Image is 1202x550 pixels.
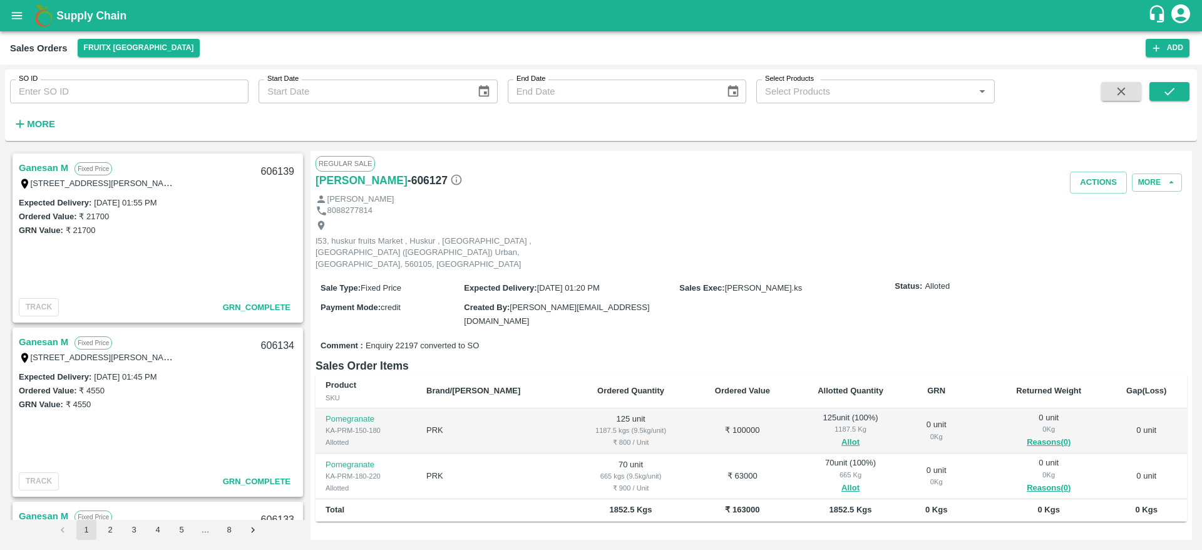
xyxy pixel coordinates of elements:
[100,520,120,540] button: Go to page 2
[316,357,1187,375] h6: Sales Order Items
[1169,3,1192,29] div: account of current user
[516,74,545,84] label: End Date
[818,386,883,395] b: Allotted Quantity
[259,80,467,103] input: Start Date
[148,520,168,540] button: Go to page 4
[79,386,105,395] label: ₹ 4550
[974,83,990,100] button: Open
[464,303,510,312] label: Created By :
[918,419,955,442] div: 0 unit
[927,386,945,395] b: GRN
[803,412,898,450] div: 125 unit ( 100 %)
[19,226,63,235] label: GRN Value:
[1132,174,1182,192] button: More
[316,172,408,189] a: [PERSON_NAME]
[918,431,955,442] div: 0 Kg
[692,408,793,454] td: ₹ 100000
[19,334,68,350] a: Ganesan M
[570,454,692,499] td: 70 unit
[416,408,570,454] td: PRK
[316,156,375,171] span: Regular Sale
[10,80,249,103] input: Enter SO ID
[19,198,91,207] label: Expected Delivery :
[803,457,898,495] div: 70 unit ( 100 %)
[580,482,682,494] div: ₹ 900 / Unit
[94,372,157,381] label: [DATE] 01:45 PM
[1002,435,1096,450] button: Reasons(0)
[19,386,76,395] label: Ordered Value:
[321,303,381,312] label: Payment Mode :
[416,454,570,499] td: PRK
[841,481,860,496] button: Allot
[243,520,263,540] button: Go to next page
[19,400,63,409] label: GRN Value:
[1148,4,1169,27] div: customer-support
[580,437,682,448] div: ₹ 800 / Unit
[195,524,215,536] div: …
[27,119,55,129] strong: More
[1002,469,1096,480] div: 0 Kg
[580,470,682,482] div: 665 kgs (9.5kg/unit)
[692,454,793,499] td: ₹ 63000
[19,212,76,221] label: Ordered Value:
[10,113,58,135] button: More
[803,469,898,480] div: 665 Kg
[760,83,970,100] input: Select Products
[1136,505,1158,514] b: 0 Kgs
[326,505,344,514] b: Total
[56,9,126,22] b: Supply Chain
[316,236,597,271] p: I53, huskur fruits Market , Huskur , [GEOGRAPHIC_DATA] , [GEOGRAPHIC_DATA] ([GEOGRAPHIC_DATA]) Ur...
[74,162,112,175] p: Fixed Price
[464,283,537,293] label: Expected Delivery :
[254,506,302,535] div: 606133
[1070,172,1127,194] button: Actions
[19,372,91,381] label: Expected Delivery :
[366,340,479,352] span: Enquiry 22197 converted to SO
[715,386,770,395] b: Ordered Value
[925,505,947,514] b: 0 Kgs
[219,520,239,540] button: Go to page 8
[464,303,649,326] span: [PERSON_NAME][EMAIL_ADDRESS][DOMAIN_NAME]
[326,459,406,471] p: Pomegranate
[841,435,860,450] button: Allot
[66,400,91,409] label: ₹ 4550
[76,520,96,540] button: page 1
[31,3,56,28] img: logo
[610,505,652,514] b: 1852.5 Kgs
[1002,481,1096,496] button: Reasons(0)
[326,437,406,448] div: Allotted
[381,303,401,312] span: credit
[408,172,463,189] h6: - 606127
[508,80,716,103] input: End Date
[327,205,372,217] p: 8088277814
[56,7,1148,24] a: Supply Chain
[254,331,302,361] div: 606134
[1002,457,1096,495] div: 0 unit
[895,281,922,293] label: Status:
[830,505,872,514] b: 1852.5 Kgs
[580,425,682,436] div: 1187.5 kgs (9.5kg/unit)
[94,198,157,207] label: [DATE] 01:55 PM
[1016,386,1081,395] b: Returned Weight
[19,160,68,176] a: Ganesan M
[721,80,745,103] button: Choose date
[1002,412,1096,450] div: 0 unit
[326,392,406,403] div: SKU
[326,380,356,390] b: Product
[1126,386,1166,395] b: Gap(Loss)
[254,157,302,187] div: 606139
[326,482,406,494] div: Allotted
[803,423,898,435] div: 1187.5 Kg
[66,226,96,235] label: ₹ 21700
[74,511,112,524] p: Fixed Price
[223,303,290,312] span: GRN_Complete
[31,352,178,362] label: [STREET_ADDRESS][PERSON_NAME]
[10,40,68,56] div: Sales Orders
[472,80,496,103] button: Choose date
[1106,454,1187,499] td: 0 unit
[765,74,814,84] label: Select Products
[570,408,692,454] td: 125 unit
[326,470,406,482] div: KA-PRM-180-220
[918,465,955,488] div: 0 unit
